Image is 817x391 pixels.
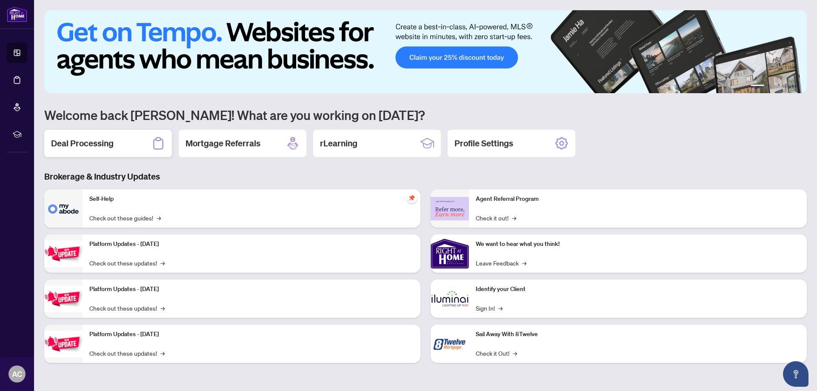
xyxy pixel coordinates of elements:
[89,213,161,223] a: Check out these guides!→
[12,368,22,380] span: AC
[476,348,517,358] a: Check it Out!→
[498,303,503,313] span: →
[788,85,791,88] button: 5
[795,85,798,88] button: 6
[512,213,516,223] span: →
[513,348,517,358] span: →
[160,348,165,358] span: →
[160,258,165,268] span: →
[157,213,161,223] span: →
[454,137,513,149] h2: Profile Settings
[7,6,27,22] img: logo
[44,171,807,183] h3: Brokerage & Industry Updates
[186,137,260,149] h2: Mortgage Referrals
[89,348,165,358] a: Check out these updates!→
[44,107,807,123] h1: Welcome back [PERSON_NAME]! What are you working on [DATE]?
[431,325,469,363] img: Sail Away With 8Twelve
[476,330,800,339] p: Sail Away With 8Twelve
[781,85,785,88] button: 4
[160,303,165,313] span: →
[476,194,800,204] p: Agent Referral Program
[768,85,771,88] button: 2
[44,331,83,357] img: Platform Updates - June 23, 2025
[522,258,526,268] span: →
[783,361,808,387] button: Open asap
[44,285,83,312] img: Platform Updates - July 8, 2025
[89,303,165,313] a: Check out these updates!→
[476,303,503,313] a: Sign In!→
[89,240,414,249] p: Platform Updates - [DATE]
[320,137,357,149] h2: rLearning
[751,85,764,88] button: 1
[476,285,800,294] p: Identify your Client
[774,85,778,88] button: 3
[431,197,469,220] img: Agent Referral Program
[89,258,165,268] a: Check out these updates!→
[89,285,414,294] p: Platform Updates - [DATE]
[431,234,469,273] img: We want to hear what you think!
[407,193,417,203] span: pushpin
[51,137,114,149] h2: Deal Processing
[44,10,807,93] img: Slide 0
[44,240,83,267] img: Platform Updates - July 21, 2025
[89,194,414,204] p: Self-Help
[89,330,414,339] p: Platform Updates - [DATE]
[431,280,469,318] img: Identify your Client
[476,258,526,268] a: Leave Feedback→
[476,240,800,249] p: We want to hear what you think!
[44,189,83,228] img: Self-Help
[476,213,516,223] a: Check it out!→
